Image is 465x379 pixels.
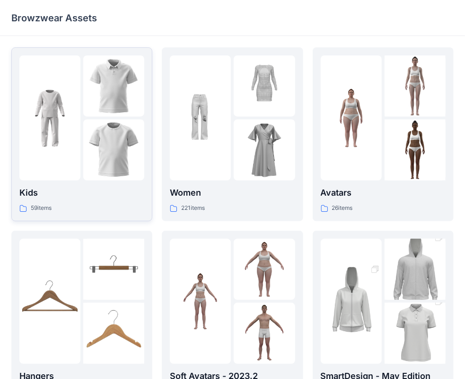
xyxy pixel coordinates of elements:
img: folder 2 [385,55,446,117]
img: folder 2 [234,55,295,117]
img: folder 3 [385,119,446,180]
img: folder 1 [19,271,80,332]
img: folder 1 [321,255,382,347]
p: 26 items [332,203,353,213]
p: 221 items [181,203,205,213]
a: folder 1folder 2folder 3Women221items [162,47,303,221]
img: folder 2 [83,55,144,117]
img: folder 2 [385,224,446,316]
p: 59 items [31,203,52,213]
img: folder 1 [170,271,231,332]
img: folder 3 [83,119,144,180]
a: folder 1folder 2folder 3Kids59items [11,47,152,221]
img: folder 1 [321,88,382,149]
img: folder 3 [234,119,295,180]
img: folder 3 [234,303,295,364]
img: folder 2 [83,239,144,300]
img: folder 1 [19,88,80,149]
img: folder 1 [170,88,231,149]
p: Women [170,186,295,199]
p: Avatars [321,186,446,199]
img: folder 2 [234,239,295,300]
p: Kids [19,186,144,199]
a: folder 1folder 2folder 3Avatars26items [313,47,454,221]
img: folder 3 [83,303,144,364]
p: Browzwear Assets [11,11,97,25]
